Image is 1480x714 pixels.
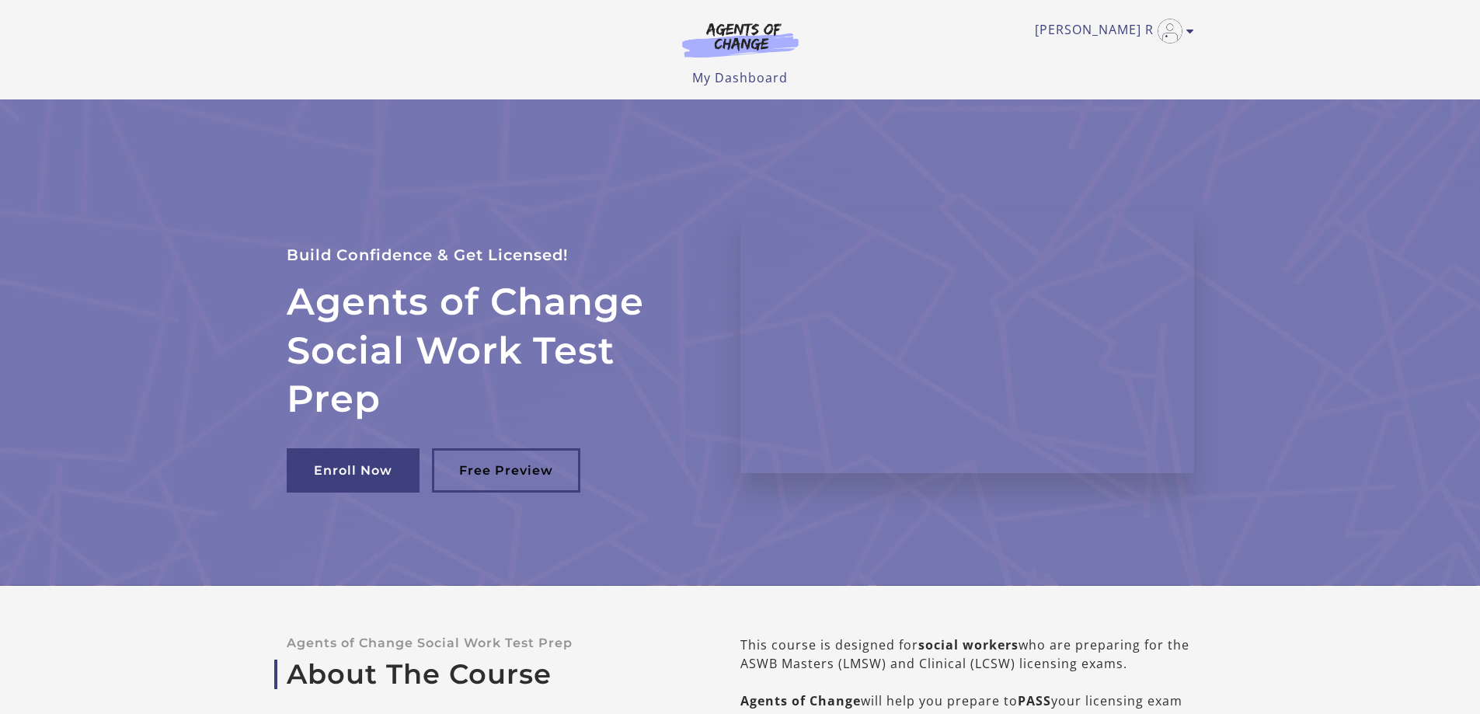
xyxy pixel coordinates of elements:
b: PASS [1018,692,1051,709]
a: About The Course [287,658,691,691]
h2: Agents of Change Social Work Test Prep [287,277,703,423]
b: Agents of Change [740,692,861,709]
a: Free Preview [432,448,580,493]
a: Enroll Now [287,448,420,493]
img: Agents of Change Logo [666,22,815,57]
p: Agents of Change Social Work Test Prep [287,636,691,650]
b: social workers [918,636,1019,653]
a: Toggle menu [1035,19,1186,44]
a: My Dashboard [692,69,788,86]
p: Build Confidence & Get Licensed! [287,242,703,268]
